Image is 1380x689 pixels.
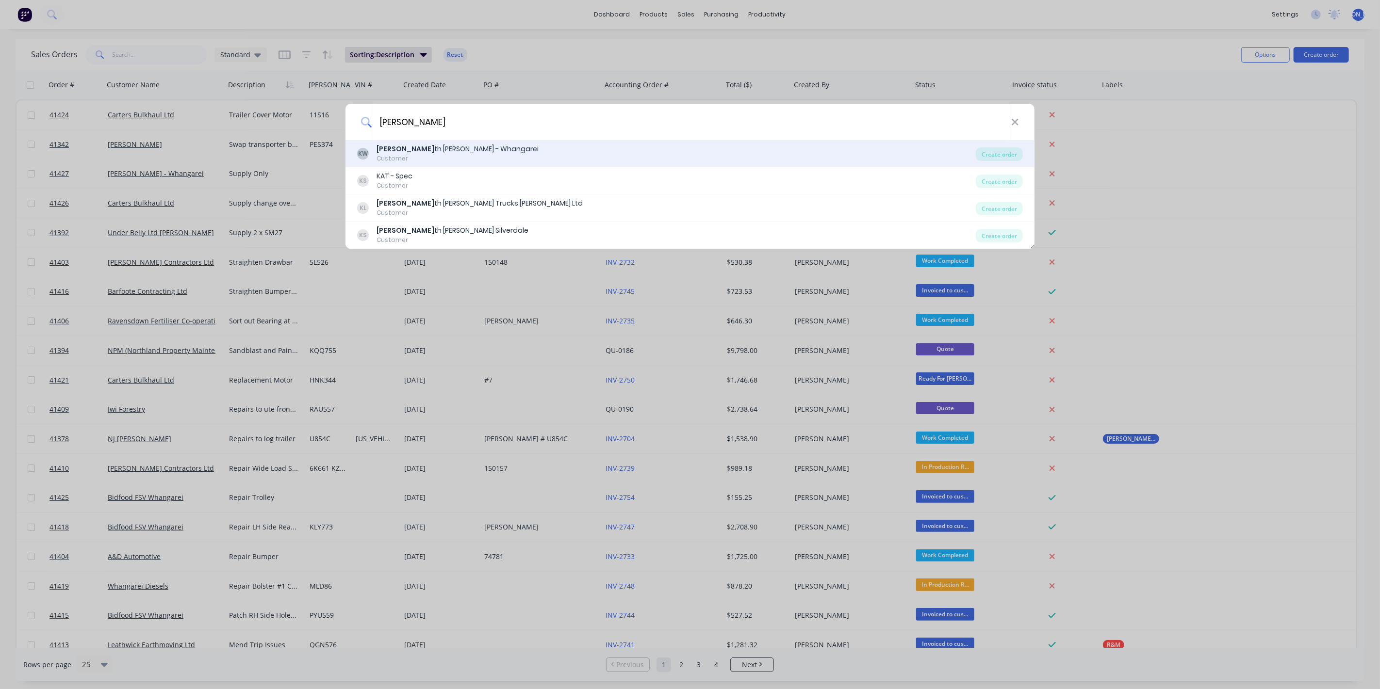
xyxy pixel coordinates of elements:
[377,171,412,181] div: KAT - Spec
[377,198,583,208] div: th [PERSON_NAME] Trucks [PERSON_NAME] Ltd
[377,181,412,190] div: Customer
[377,225,528,236] div: th [PERSON_NAME] Silverdale
[976,202,1023,215] div: Create order
[357,202,369,214] div: KL
[377,225,434,235] b: [PERSON_NAME]
[377,144,434,154] b: [PERSON_NAME]
[357,175,369,187] div: KS
[377,208,583,217] div: Customer
[372,104,1011,140] input: Enter a customer name to create a new order...
[357,229,369,241] div: KS
[377,154,539,163] div: Customer
[377,236,528,244] div: Customer
[357,148,369,160] div: KW
[976,147,1023,161] div: Create order
[976,175,1023,188] div: Create order
[976,229,1023,242] div: Create order
[377,144,539,154] div: th [PERSON_NAME] - Whangarei
[377,198,434,208] b: [PERSON_NAME]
